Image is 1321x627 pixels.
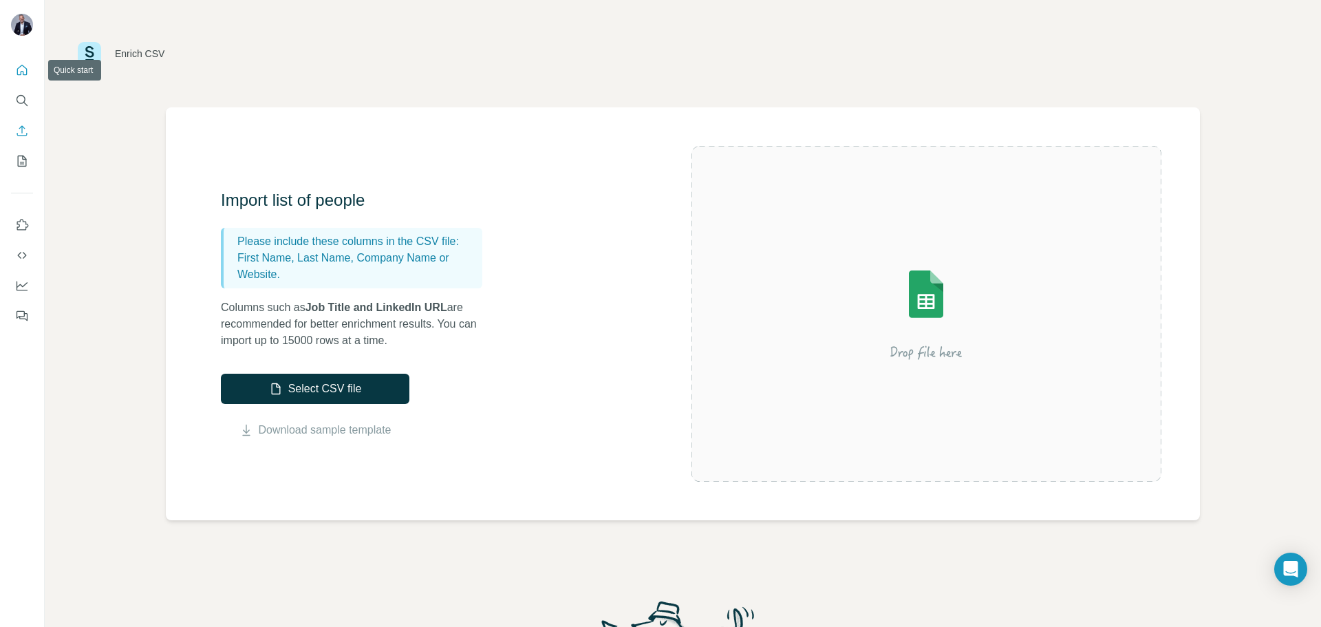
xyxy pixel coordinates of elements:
button: My lists [11,149,33,173]
div: Open Intercom Messenger [1274,553,1307,586]
a: Download sample template [259,422,391,438]
h3: Import list of people [221,189,496,211]
img: Avatar [11,14,33,36]
button: Quick start [11,58,33,83]
button: Use Surfe on LinkedIn [11,213,33,237]
p: Columns such as are recommended for better enrichment results. You can import up to 15000 rows at... [221,299,496,349]
span: Job Title and LinkedIn URL [305,301,447,313]
div: Enrich CSV [115,47,164,61]
button: Dashboard [11,273,33,298]
button: Download sample template [221,422,409,438]
button: Select CSV file [221,374,409,404]
img: Surfe Illustration - Drop file here or select below [802,231,1050,396]
button: Enrich CSV [11,118,33,143]
button: Feedback [11,304,33,328]
button: Use Surfe API [11,243,33,268]
p: Please include these columns in the CSV file: [237,233,477,250]
button: Search [11,88,33,113]
p: First Name, Last Name, Company Name or Website. [237,250,477,283]
img: Surfe Logo [78,42,101,65]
